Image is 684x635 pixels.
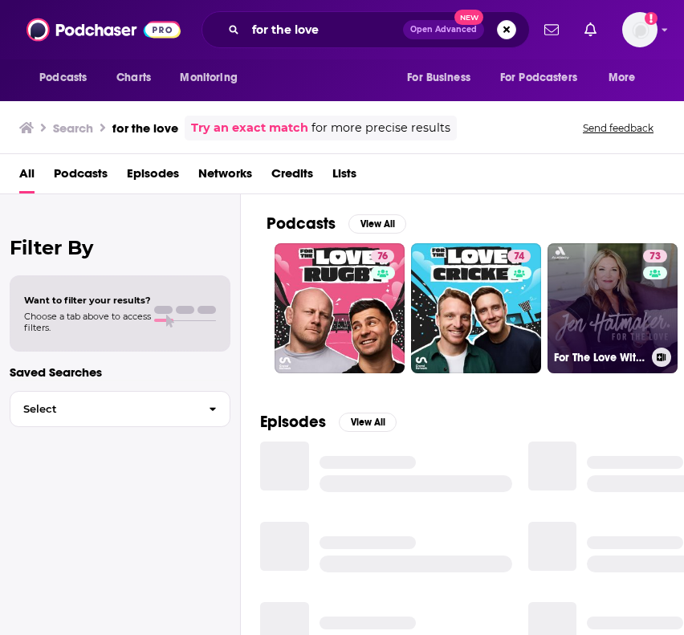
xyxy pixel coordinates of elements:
span: 73 [649,249,661,265]
a: 73For The Love With [PERSON_NAME] Podcast [548,243,678,373]
a: Try an exact match [191,119,308,137]
a: Show notifications dropdown [538,16,565,43]
a: 76 [371,250,394,263]
svg: Add a profile image [645,12,658,25]
a: PodcastsView All [267,214,406,234]
a: 74 [411,243,541,373]
a: 74 [507,250,531,263]
a: Charts [106,63,161,93]
span: Open Advanced [410,26,477,34]
span: Monitoring [180,67,237,89]
span: For Business [407,67,470,89]
span: Podcasts [39,67,87,89]
img: User Profile [622,12,658,47]
h3: Search [53,120,93,136]
button: open menu [597,63,656,93]
a: Podcasts [54,161,108,193]
span: Logged in as GregKubie [622,12,658,47]
a: All [19,161,35,193]
button: open menu [490,63,601,93]
span: More [609,67,636,89]
span: Select [10,404,196,414]
h3: for the love [112,120,178,136]
span: Charts [116,67,151,89]
h3: For The Love With [PERSON_NAME] Podcast [554,351,645,364]
div: Search podcasts, credits, & more... [202,11,530,48]
a: Credits [271,161,313,193]
img: Podchaser - Follow, Share and Rate Podcasts [26,14,181,45]
input: Search podcasts, credits, & more... [246,17,403,43]
span: New [454,10,483,25]
h2: Podcasts [267,214,336,234]
span: for more precise results [311,119,450,137]
button: open menu [169,63,258,93]
button: Select [10,391,230,427]
button: View All [339,413,397,432]
button: View All [348,214,406,234]
a: Episodes [127,161,179,193]
button: Send feedback [578,121,658,135]
a: 76 [275,243,405,373]
p: Saved Searches [10,364,230,380]
button: Open AdvancedNew [403,20,484,39]
a: Networks [198,161,252,193]
span: 76 [377,249,388,265]
span: 74 [514,249,524,265]
a: EpisodesView All [260,412,397,432]
button: Show profile menu [622,12,658,47]
span: For Podcasters [500,67,577,89]
button: open menu [396,63,491,93]
h2: Filter By [10,236,230,259]
h2: Episodes [260,412,326,432]
span: Want to filter your results? [24,295,151,306]
a: Lists [332,161,356,193]
a: 73 [643,250,667,263]
button: open menu [28,63,108,93]
span: Choose a tab above to access filters. [24,311,151,333]
a: Show notifications dropdown [578,16,603,43]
